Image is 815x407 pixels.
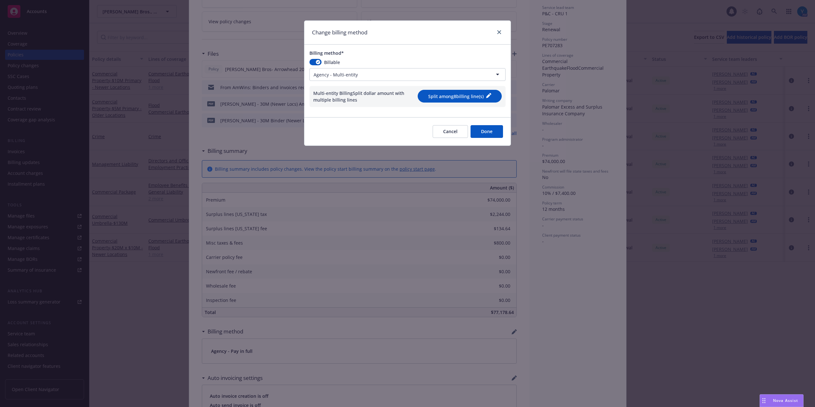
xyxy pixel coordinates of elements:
button: Split among8billing line(s) [418,90,502,103]
span: Split dollar amount with multiple billing lines [313,90,404,103]
span: Multi-entity Billing [313,90,414,103]
span: Nova Assist [773,398,798,403]
button: Cancel [433,125,468,138]
button: Done [471,125,503,138]
div: Billable [309,59,506,66]
h1: Change billing method [312,28,367,37]
a: close [495,28,503,36]
button: Nova Assist [760,394,804,407]
span: Split among 8 billing line(s) [428,93,484,100]
div: Drag to move [760,395,768,407]
span: Billing method* [309,50,344,56]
